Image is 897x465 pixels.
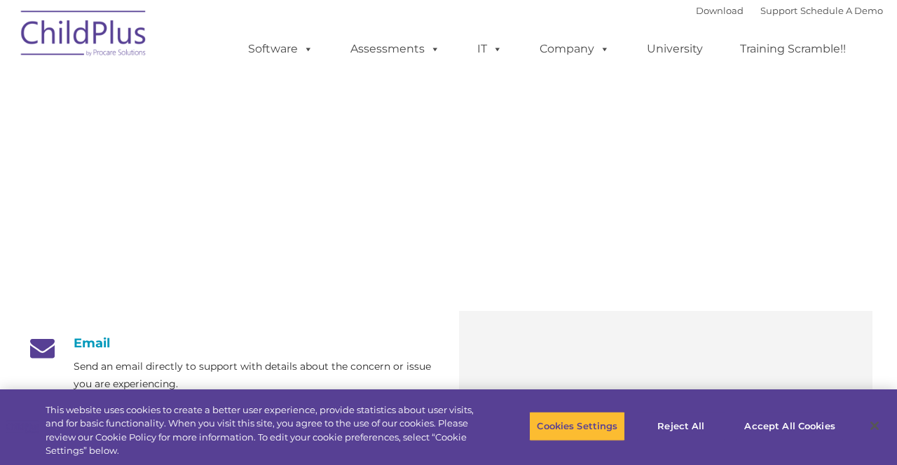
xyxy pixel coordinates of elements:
a: Software [234,35,327,63]
a: IT [463,35,516,63]
a: Schedule A Demo [800,5,883,16]
a: Assessments [336,35,454,63]
p: Send an email directly to support with details about the concern or issue you are experiencing. [74,358,438,393]
div: This website uses cookies to create a better user experience, provide statistics about user visit... [46,403,493,458]
h4: Email [25,335,438,351]
a: Download [696,5,744,16]
button: Reject All [637,412,725,441]
button: Accept All Cookies [737,412,842,441]
button: Cookies Settings [529,412,625,441]
font: | [696,5,883,16]
img: ChildPlus by Procare Solutions [14,1,154,71]
a: University [633,35,717,63]
a: Company [526,35,624,63]
button: Close [859,410,890,441]
a: Support [760,5,797,16]
a: Training Scramble!! [726,35,860,63]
